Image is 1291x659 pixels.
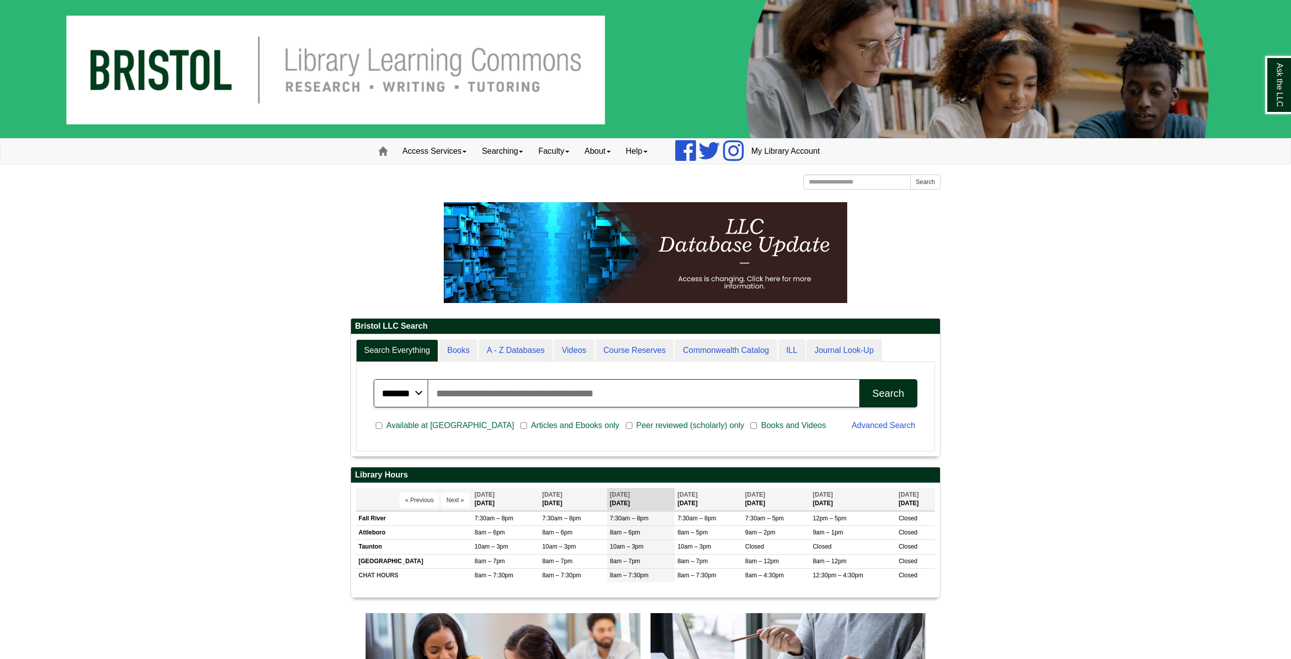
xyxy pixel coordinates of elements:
[542,515,581,522] span: 7:30am – 8pm
[899,558,917,565] span: Closed
[356,526,472,540] td: Attleboro
[527,420,623,432] span: Articles and Ebooks only
[813,491,833,498] span: [DATE]
[542,543,576,550] span: 10am – 3pm
[610,543,643,550] span: 10am – 3pm
[744,139,828,164] a: My Library Account
[810,488,896,511] th: [DATE]
[745,529,776,536] span: 9am – 2pm
[475,529,505,536] span: 8am – 6pm
[852,421,915,430] a: Advanced Search
[475,515,513,522] span: 7:30am – 8pm
[899,572,917,579] span: Closed
[618,139,655,164] a: Help
[540,488,607,511] th: [DATE]
[395,139,474,164] a: Access Services
[899,491,919,498] span: [DATE]
[677,572,716,579] span: 8am – 7:30pm
[677,543,711,550] span: 10am – 3pm
[745,515,784,522] span: 7:30am – 5pm
[899,515,917,522] span: Closed
[356,540,472,554] td: Taunton
[778,339,805,362] a: ILL
[610,491,630,498] span: [DATE]
[632,420,748,432] span: Peer reviewed (scholarly) only
[520,421,527,430] input: Articles and Ebooks only
[531,139,577,164] a: Faculty
[813,572,863,579] span: 12:30pm – 4:30pm
[610,529,640,536] span: 8am – 6pm
[444,202,847,303] img: HTML tutorial
[626,421,632,430] input: Peer reviewed (scholarly) only
[356,554,472,568] td: [GEOGRAPHIC_DATA]
[356,339,438,362] a: Search Everything
[896,488,935,511] th: [DATE]
[677,529,708,536] span: 8am – 5pm
[376,421,382,430] input: Available at [GEOGRAPHIC_DATA]
[479,339,553,362] a: A - Z Databases
[474,139,531,164] a: Searching
[813,529,843,536] span: 9am – 1pm
[356,512,472,526] td: Fall River
[472,488,540,511] th: [DATE]
[351,319,940,334] h2: Bristol LLC Search
[813,515,847,522] span: 12pm – 5pm
[475,543,508,550] span: 10am – 3pm
[542,491,562,498] span: [DATE]
[542,558,572,565] span: 8am – 7pm
[439,339,478,362] a: Books
[813,558,847,565] span: 8am – 12pm
[675,488,742,511] th: [DATE]
[399,493,439,508] button: « Previous
[356,568,472,582] td: CHAT HOURS
[441,493,470,508] button: Next »
[554,339,595,362] a: Videos
[757,420,830,432] span: Books and Videos
[475,558,505,565] span: 8am – 7pm
[542,572,581,579] span: 8am – 7:30pm
[577,139,618,164] a: About
[745,491,766,498] span: [DATE]
[610,558,640,565] span: 8am – 7pm
[542,529,572,536] span: 8am – 6pm
[351,467,940,483] h2: Library Hours
[813,543,832,550] span: Closed
[610,515,649,522] span: 7:30am – 8pm
[743,488,810,511] th: [DATE]
[677,515,716,522] span: 7:30am – 8pm
[899,529,917,536] span: Closed
[872,388,904,399] div: Search
[750,421,757,430] input: Books and Videos
[675,339,777,362] a: Commonwealth Catalog
[607,488,675,511] th: [DATE]
[910,174,941,190] button: Search
[859,379,917,407] button: Search
[899,543,917,550] span: Closed
[745,558,779,565] span: 8am – 12pm
[475,572,513,579] span: 8am – 7:30pm
[475,491,495,498] span: [DATE]
[677,491,697,498] span: [DATE]
[610,572,649,579] span: 8am – 7:30pm
[677,558,708,565] span: 8am – 7pm
[745,543,764,550] span: Closed
[382,420,518,432] span: Available at [GEOGRAPHIC_DATA]
[596,339,674,362] a: Course Reserves
[745,572,784,579] span: 8am – 4:30pm
[806,339,882,362] a: Journal Look-Up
